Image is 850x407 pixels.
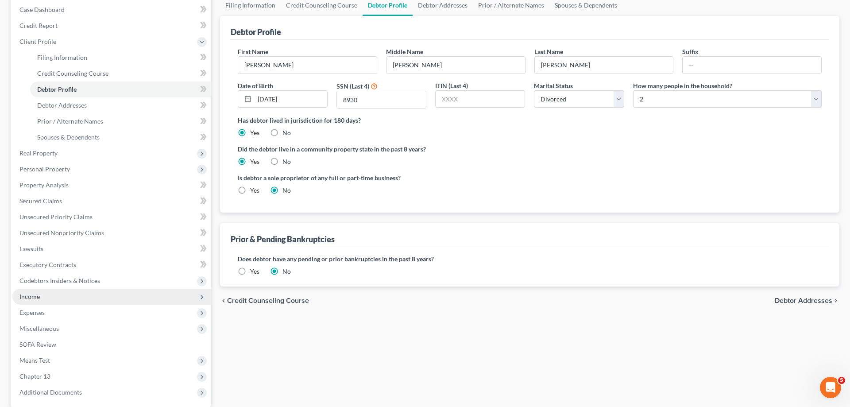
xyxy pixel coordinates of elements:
[250,157,259,166] label: Yes
[633,81,732,90] label: How many people in the household?
[19,388,82,396] span: Additional Documents
[30,129,211,145] a: Spouses & Dependents
[37,133,100,141] span: Spouses & Dependents
[19,325,59,332] span: Miscellaneous
[37,117,103,125] span: Prior / Alternate Names
[19,277,100,284] span: Codebtors Insiders & Notices
[19,22,58,29] span: Credit Report
[238,47,268,56] label: First Name
[682,47,699,56] label: Suffix
[282,157,291,166] label: No
[227,297,309,304] span: Credit Counseling Course
[231,234,335,244] div: Prior & Pending Bankruptcies
[282,186,291,195] label: No
[282,267,291,276] label: No
[30,97,211,113] a: Debtor Addresses
[12,177,211,193] a: Property Analysis
[238,173,525,182] label: Is debtor a sole proprietor of any full or part-time business?
[19,261,76,268] span: Executory Contracts
[19,213,93,221] span: Unsecured Priority Claims
[250,267,259,276] label: Yes
[534,81,573,90] label: Marital Status
[838,377,845,384] span: 5
[282,128,291,137] label: No
[19,229,104,236] span: Unsecured Nonpriority Claims
[19,38,56,45] span: Client Profile
[775,297,832,304] span: Debtor Addresses
[19,309,45,316] span: Expenses
[386,47,423,56] label: Middle Name
[37,70,108,77] span: Credit Counseling Course
[12,241,211,257] a: Lawsuits
[683,57,821,74] input: --
[250,128,259,137] label: Yes
[12,225,211,241] a: Unsecured Nonpriority Claims
[19,6,65,13] span: Case Dashboard
[19,341,56,348] span: SOFA Review
[19,165,70,173] span: Personal Property
[255,91,327,108] input: MM/DD/YYYY
[30,66,211,81] a: Credit Counseling Course
[30,50,211,66] a: Filing Information
[820,377,841,398] iframe: Intercom live chat
[37,85,77,93] span: Debtor Profile
[37,101,87,109] span: Debtor Addresses
[238,144,822,154] label: Did the debtor live in a community property state in the past 8 years?
[12,337,211,353] a: SOFA Review
[832,297,839,304] i: chevron_right
[238,81,273,90] label: Date of Birth
[12,209,211,225] a: Unsecured Priority Claims
[30,81,211,97] a: Debtor Profile
[238,254,822,264] label: Does debtor have any pending or prior bankruptcies in the past 8 years?
[12,257,211,273] a: Executory Contracts
[534,47,563,56] label: Last Name
[250,186,259,195] label: Yes
[12,18,211,34] a: Credit Report
[231,27,281,37] div: Debtor Profile
[220,297,227,304] i: chevron_left
[535,57,673,74] input: --
[37,54,87,61] span: Filing Information
[775,297,839,304] button: Debtor Addresses chevron_right
[12,2,211,18] a: Case Dashboard
[19,372,50,380] span: Chapter 13
[386,57,525,74] input: M.I
[19,197,62,205] span: Secured Claims
[19,149,58,157] span: Real Property
[19,181,69,189] span: Property Analysis
[238,57,377,74] input: --
[12,193,211,209] a: Secured Claims
[435,81,468,90] label: ITIN (Last 4)
[336,81,369,91] label: SSN (Last 4)
[238,116,822,125] label: Has debtor lived in jurisdiction for 180 days?
[30,113,211,129] a: Prior / Alternate Names
[19,245,43,252] span: Lawsuits
[337,91,426,108] input: XXXX
[220,297,309,304] button: chevron_left Credit Counseling Course
[19,357,50,364] span: Means Test
[19,293,40,300] span: Income
[436,91,525,108] input: XXXX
